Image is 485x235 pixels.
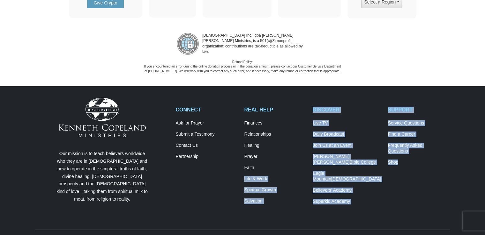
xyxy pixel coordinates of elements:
img: refund-policy [177,33,199,55]
h2: DISCOVER [313,107,381,113]
a: Partnership [176,154,238,160]
img: Kenneth Copeland Ministries [59,98,146,137]
p: [DEMOGRAPHIC_DATA] Inc., dba [PERSON_NAME] [PERSON_NAME] Ministries, is a 501(c)(3) nonprofit org... [199,33,308,55]
span: Bible College [349,160,376,165]
p: Refund Policy: If you encountered an error during the online donation process or in the donation ... [144,60,341,74]
a: Life & Work [244,176,306,182]
a: Submit a Testimony [176,132,238,137]
span: [DEMOGRAPHIC_DATA] [331,176,381,182]
p: Our mission is to teach believers worldwide who they are in [DEMOGRAPHIC_DATA] and how to operate... [55,150,149,203]
a: Believers’ Academy [313,188,381,193]
a: Service Questions [388,120,450,126]
h2: CONNECT [176,107,238,113]
a: Finances [244,120,306,126]
a: Relationships [244,132,306,137]
a: Prayer [244,154,306,160]
a: [PERSON_NAME] [PERSON_NAME]Bible College [313,154,381,165]
a: Superkid Academy [313,199,381,204]
a: Join Us at an Event [313,143,381,148]
a: Find a Career [388,132,450,137]
a: Shop [388,160,450,165]
a: Salvation [244,198,306,204]
a: Frequently AskedQuestions [388,143,450,154]
a: Daily Broadcast [313,132,381,137]
a: Live TV [313,120,381,126]
a: Healing [244,143,306,148]
a: Contact Us [176,143,238,148]
a: Spiritual Growth [244,187,306,193]
a: Eagle Mountain[DEMOGRAPHIC_DATA] [313,171,381,182]
a: Faith [244,165,306,171]
h2: SUPPORT [388,107,450,113]
h2: REAL HELP [244,107,306,113]
a: Ask for Prayer [176,120,238,126]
